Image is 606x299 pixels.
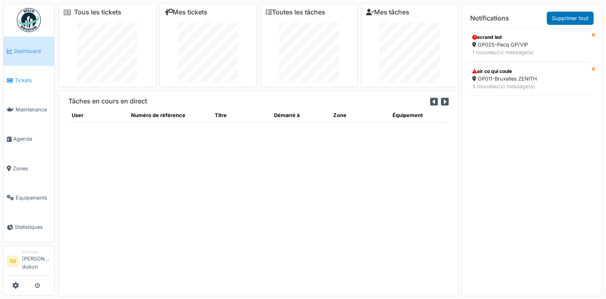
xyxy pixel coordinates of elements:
div: air co qui coule [472,68,586,75]
div: Manager [22,249,51,255]
li: RB [7,255,19,267]
a: RB Manager[PERSON_NAME] dubon [7,249,51,276]
a: Maintenance [4,95,54,124]
span: Agenda [13,135,51,143]
a: air co qui coule GP011-Bruxelles ZENITH 3 nouveau(x) message(s) [467,62,592,96]
span: Zones [13,165,51,172]
a: Tous les tickets [74,8,121,16]
th: Titre [211,108,271,123]
div: GP025-Pecq GP/VIP [472,41,586,48]
th: Zone [330,108,389,123]
div: GP011-Bruxelles ZENITH [472,75,586,83]
a: ecrand led GP025-Pecq GP/VIP 1 nouveau(x) message(s) [467,28,592,62]
div: 1 nouveau(x) message(s) [472,48,586,56]
th: Équipement [389,108,449,123]
span: Maintenance [16,106,51,113]
a: Mes tâches [366,8,409,16]
span: Équipements [16,194,51,202]
a: Mes tickets [165,8,207,16]
a: Statistiques [4,212,54,242]
div: 3 nouveau(x) message(s) [472,83,586,90]
li: [PERSON_NAME] dubon [22,249,51,274]
span: Tickets [15,77,51,84]
a: Toutes les tâches [266,8,325,16]
span: Statistiques [15,223,51,231]
a: Zones [4,154,54,183]
th: Numéro de référence [128,108,211,123]
th: Démarré à [271,108,330,123]
a: Tickets [4,66,54,95]
span: translation missing: fr.shared.user [72,112,83,118]
img: Badge_color-CXgf-gQk.svg [17,8,41,32]
span: Dashboard [14,47,51,55]
a: Dashboard [4,36,54,66]
div: ecrand led [472,34,586,41]
a: Supprimer tout [547,12,594,25]
h6: Notifications [470,14,509,22]
h6: Tâches en cours en direct [68,97,147,105]
a: Équipements [4,183,54,212]
a: Agenda [4,124,54,154]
